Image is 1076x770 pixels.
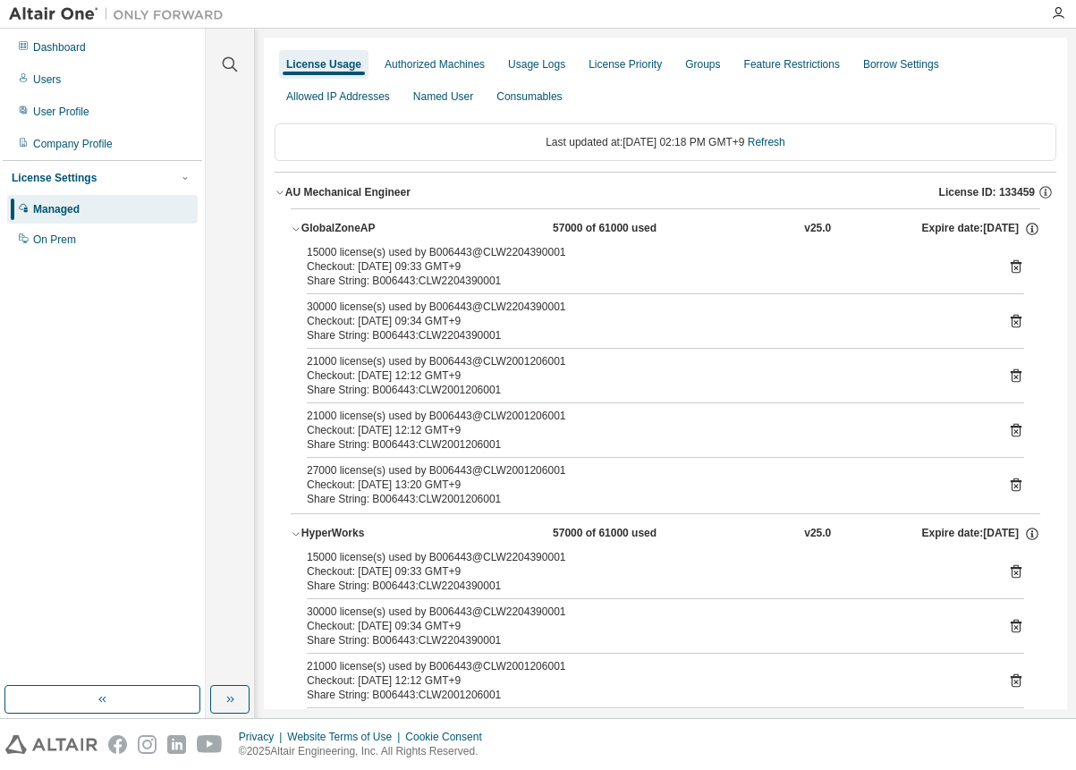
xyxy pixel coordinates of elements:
div: Company Profile [33,137,113,151]
p: © 2025 Altair Engineering, Inc. All Rights Reserved. [239,744,493,759]
div: Share String: B006443:CLW2001206001 [307,437,981,452]
div: 15000 license(s) used by B006443@CLW2204390001 [307,245,981,259]
div: Users [33,72,61,87]
img: youtube.svg [197,735,223,754]
div: Groups [685,57,720,72]
img: Altair One [9,5,233,23]
div: 57000 of 61000 used [553,526,714,542]
div: Checkout: [DATE] 12:12 GMT+9 [307,368,981,383]
div: Share String: B006443:CLW2001206001 [307,383,981,397]
div: Authorized Machines [385,57,485,72]
div: Share String: B006443:CLW2001206001 [307,492,981,506]
div: Share String: B006443:CLW2204390001 [307,579,981,593]
div: Last updated at: [DATE] 02:18 PM GMT+9 [275,123,1056,161]
img: instagram.svg [138,735,157,754]
div: AU Mechanical Engineer [285,185,411,199]
div: HyperWorks [301,526,462,542]
div: Dashboard [33,40,86,55]
div: 21000 license(s) used by B006443@CLW2001206001 [307,659,981,673]
div: Cookie Consent [405,730,492,744]
div: License Settings [12,171,97,185]
a: Refresh [748,136,785,148]
img: facebook.svg [108,735,127,754]
div: v25.0 [804,526,831,542]
div: License Priority [589,57,662,72]
div: Privacy [239,730,287,744]
div: Share String: B006443:CLW2204390001 [307,274,981,288]
div: Named User [413,89,473,104]
div: Share String: B006443:CLW2001206001 [307,688,981,702]
span: License ID: 133459 [939,185,1035,199]
div: Checkout: [DATE] 12:12 GMT+9 [307,673,981,688]
div: 57000 of 61000 used [553,221,714,237]
button: GlobalZoneAP57000 of 61000 usedv25.0Expire date:[DATE] [291,209,1040,249]
div: Consumables [496,89,562,104]
div: Managed [33,202,80,216]
div: Feature Restrictions [744,57,840,72]
div: Borrow Settings [863,57,939,72]
div: License Usage [286,57,361,72]
button: AU Mechanical EngineerLicense ID: 133459 [275,173,1056,212]
div: Allowed IP Addresses [286,89,390,104]
img: linkedin.svg [167,735,186,754]
div: 30000 license(s) used by B006443@CLW2204390001 [307,605,981,619]
div: 27000 license(s) used by B006443@CLW2001206001 [307,463,981,478]
div: Checkout: [DATE] 09:34 GMT+9 [307,314,981,328]
div: Usage Logs [508,57,565,72]
div: Checkout: [DATE] 09:34 GMT+9 [307,619,981,633]
div: Checkout: [DATE] 09:33 GMT+9 [307,564,981,579]
div: v25.0 [804,221,831,237]
div: 30000 license(s) used by B006443@CLW2204390001 [307,300,981,314]
div: On Prem [33,233,76,247]
button: HyperWorks57000 of 61000 usedv25.0Expire date:[DATE] [291,514,1040,554]
div: Checkout: [DATE] 13:20 GMT+9 [307,478,981,492]
div: Share String: B006443:CLW2204390001 [307,633,981,647]
div: Share String: B006443:CLW2204390001 [307,328,981,343]
div: 21000 license(s) used by B006443@CLW2001206001 [307,354,981,368]
div: User Profile [33,105,89,119]
img: altair_logo.svg [5,735,97,754]
div: Website Terms of Use [287,730,405,744]
div: Checkout: [DATE] 09:33 GMT+9 [307,259,981,274]
div: Expire date: [DATE] [922,526,1040,542]
div: Expire date: [DATE] [922,221,1040,237]
div: Checkout: [DATE] 12:12 GMT+9 [307,423,981,437]
div: GlobalZoneAP [301,221,462,237]
div: 15000 license(s) used by B006443@CLW2204390001 [307,550,981,564]
div: 21000 license(s) used by B006443@CLW2001206001 [307,409,981,423]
